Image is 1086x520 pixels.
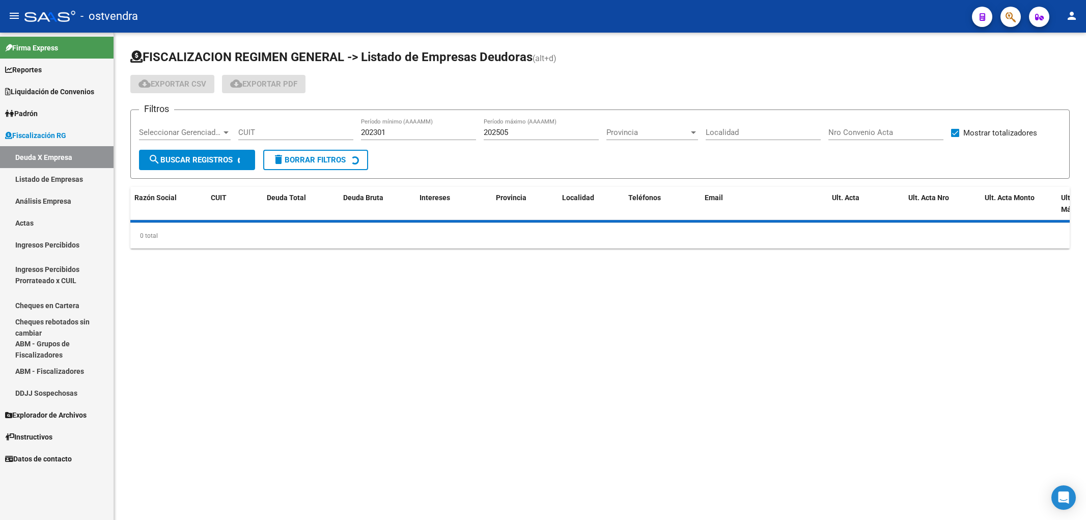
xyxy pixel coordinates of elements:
datatable-header-cell: Ult. Acta Nro [904,187,981,221]
mat-icon: person [1066,10,1078,22]
span: Explorador de Archivos [5,409,87,421]
datatable-header-cell: Deuda Bruta [339,187,415,221]
datatable-header-cell: Deuda Total [263,187,339,221]
span: Instructivos [5,431,52,443]
span: Provincia [496,194,526,202]
datatable-header-cell: CUIT [207,187,263,221]
h3: Filtros [139,102,174,116]
span: (alt+d) [533,53,556,63]
span: Reportes [5,64,42,75]
span: Mostrar totalizadores [963,127,1037,139]
span: Seleccionar Gerenciador [139,128,221,137]
mat-icon: cloud_download [230,77,242,90]
datatable-header-cell: Email [701,187,828,221]
span: Deuda Total [267,194,306,202]
div: 0 total [130,223,1070,249]
button: Exportar CSV [130,75,214,93]
span: Localidad [562,194,594,202]
span: Intereses [420,194,450,202]
button: Exportar PDF [222,75,305,93]
span: Fiscalización RG [5,130,66,141]
datatable-header-cell: Razón Social [130,187,207,221]
span: Provincia [606,128,689,137]
span: Deuda Bruta [343,194,383,202]
mat-icon: delete [272,153,285,166]
span: Exportar CSV [138,79,206,89]
span: Buscar Registros [148,155,233,165]
span: Ult. Acta [832,194,859,202]
datatable-header-cell: Teléfonos [624,187,701,221]
span: Ult. Acta Nro [908,194,949,202]
mat-icon: cloud_download [138,77,151,90]
span: Razón Social [134,194,177,202]
button: Borrar Filtros [263,150,368,170]
span: CUIT [211,194,227,202]
mat-icon: menu [8,10,20,22]
datatable-header-cell: Ult. Acta [828,187,904,221]
span: Ult. Acta Monto [985,194,1035,202]
span: Datos de contacto [5,453,72,464]
datatable-header-cell: Intereses [415,187,492,221]
button: Buscar Registros [139,150,255,170]
span: Teléfonos [628,194,661,202]
datatable-header-cell: Ult. Acta Monto [981,187,1057,221]
span: Borrar Filtros [272,155,346,165]
datatable-header-cell: Provincia [492,187,558,221]
div: Open Intercom Messenger [1051,485,1076,510]
span: Email [705,194,723,202]
span: FISCALIZACION REGIMEN GENERAL -> Listado de Empresas Deudoras [130,50,533,64]
span: - ostvendra [80,5,138,28]
span: Padrón [5,108,38,119]
span: Exportar PDF [230,79,297,89]
mat-icon: search [148,153,160,166]
datatable-header-cell: Localidad [558,187,624,221]
span: Liquidación de Convenios [5,86,94,97]
span: Firma Express [5,42,58,53]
